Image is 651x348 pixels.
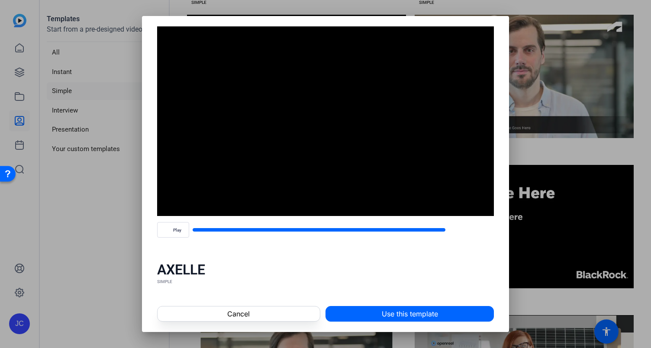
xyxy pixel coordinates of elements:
button: Play [157,222,189,238]
span: Cancel [227,309,250,319]
button: Cancel [157,306,320,322]
button: Fullscreen [473,219,494,240]
div: SIMPLE [157,278,494,285]
div: AXELLE [157,261,494,278]
span: Play [173,228,181,233]
button: Use this template [325,306,494,322]
span: Use this template [382,309,438,319]
div: Video Player [157,26,494,216]
button: Mute [449,219,470,240]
